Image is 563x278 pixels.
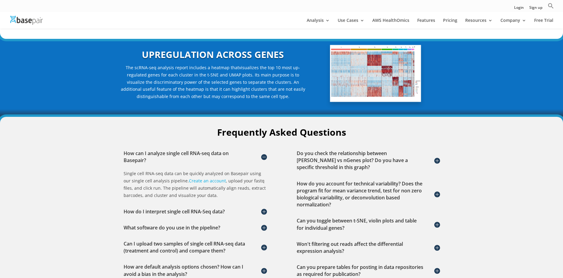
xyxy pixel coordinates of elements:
span: Single cell RNA-seq data can be quickly analyzed on Basepair using our single cell analysis pipel... [124,171,266,198]
strong: Frequently Asked Questions [217,126,346,138]
span: visualizes the top 10 most up-regulated genes for each cluster in the t-SNE and UMAP plots. Its m... [121,65,305,99]
svg: Search [548,3,554,9]
h5: Can you prepare tables for posting in data repositories as required for publication? [297,264,439,278]
h5: How are default analysis options chosen? How can I avoid a bias in the analysis? [124,263,266,277]
a: Features [417,18,435,29]
h5: Won't filtering out reads affect the differential expression analysis? [297,241,439,255]
a: AWS HealthOmics [372,18,409,29]
h5: How do I interpret single cell RNA-Seq data? [124,208,266,215]
h5: What software do you use in the pipeline? [124,224,266,231]
a: Analysis [307,18,330,29]
iframe: Drift Widget Chat Controller [446,234,556,271]
a: Login [514,6,524,12]
h5: How can I analyze single cell RNA-seq data on Basepair? [124,150,266,164]
span: The scRNA-seq analysis report includes a heatmap that [126,65,239,70]
h5: Can I upload two samples of single cell RNA-seq data (treatment and control) and compare them? [124,240,266,254]
a: Free Trial [534,18,553,29]
a: Pricing [443,18,457,29]
a: Sign up [529,6,542,12]
a: Resources [465,18,493,29]
a: Search Icon Link [548,3,554,12]
h5: How do you account for technical variability? Does the program fit for mean variance trend, test ... [297,180,439,208]
h5: Can you toggle between t-SNE, violin plots and table for individual genes? [297,217,439,231]
a: Company [500,18,526,29]
img: Basepair [10,16,43,25]
a: Use Cases [338,18,364,29]
strong: UPREGULATION ACROSS GENES [142,48,284,61]
a: Create an account [189,178,226,184]
h5: Do you check the relationship between [PERSON_NAME] vs nGenes plot? Do you have a specific thresh... [297,150,439,171]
